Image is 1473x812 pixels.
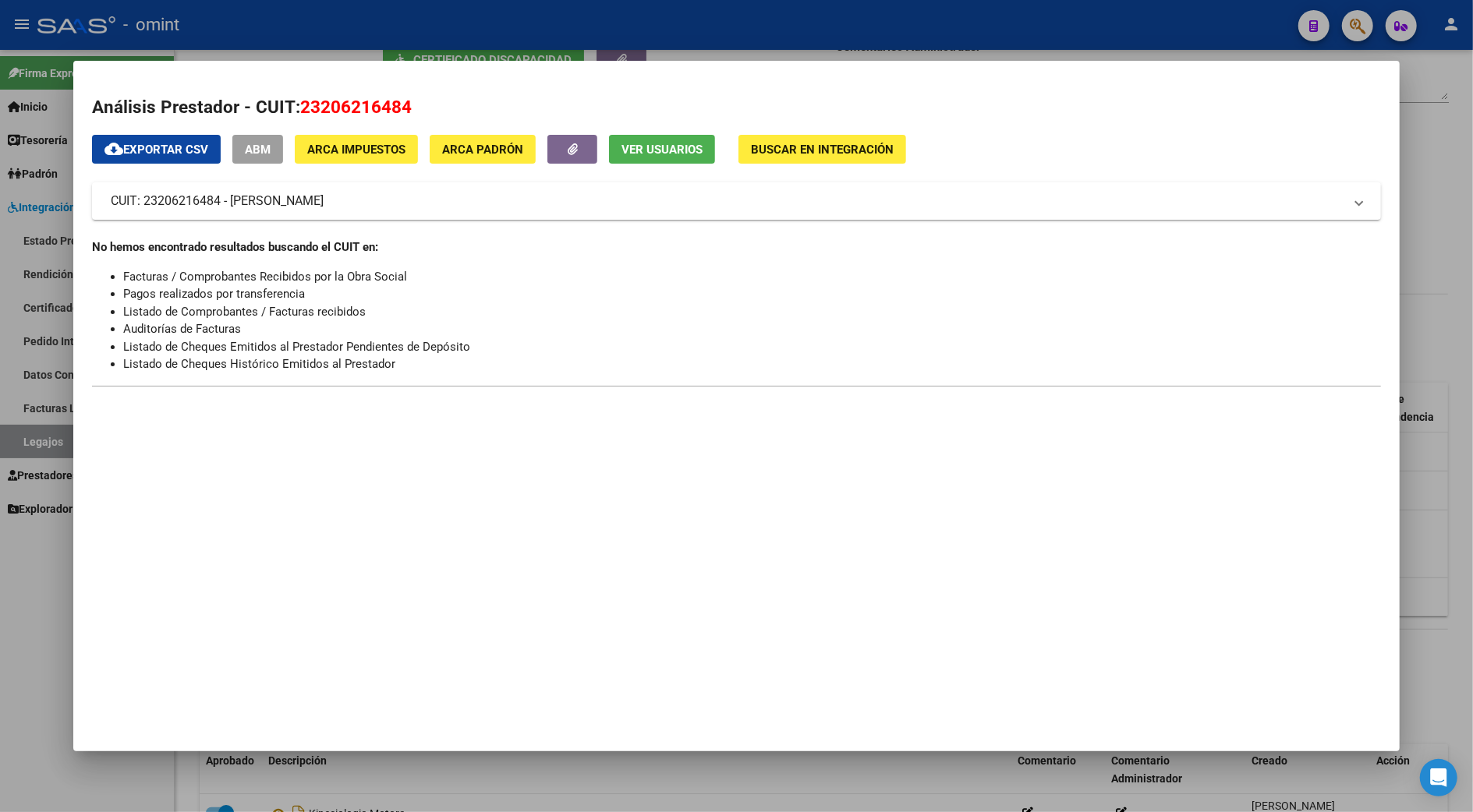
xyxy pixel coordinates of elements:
button: ABM [232,135,283,164]
span: ARCA Impuestos [307,143,405,157]
button: Ver Usuarios [609,135,715,164]
li: Listado de Cheques Emitidos al Prestador Pendientes de Depósito [123,338,1380,356]
strong: No hemos encontrado resultados buscando el CUIT en: [92,240,378,254]
li: Listado de Cheques Histórico Emitidos al Prestador [123,355,1380,373]
span: ARCA Padrón [442,143,523,157]
span: Exportar CSV [104,143,208,157]
mat-panel-title: CUIT: 23206216484 - [PERSON_NAME] [111,192,1343,210]
h2: Análisis Prestador - CUIT: [92,94,1380,121]
div: Open Intercom Messenger [1420,759,1457,796]
li: Facturas / Comprobantes Recibidos por la Obra Social [123,268,1380,286]
span: ABM [245,143,271,157]
button: ARCA Padrón [430,135,536,164]
li: Pagos realizados por transferencia [123,285,1380,303]
button: Exportar CSV [92,135,221,164]
button: ARCA Impuestos [295,135,418,164]
li: Listado de Comprobantes / Facturas recibidos [123,303,1380,321]
span: Ver Usuarios [621,143,703,157]
button: Buscar en Integración [738,135,906,164]
mat-expansion-panel-header: CUIT: 23206216484 - [PERSON_NAME] [92,182,1380,220]
span: Buscar en Integración [751,143,894,157]
mat-icon: cloud_download [104,139,123,158]
span: 23206216484 [300,97,412,117]
li: Auditorías de Facturas [123,320,1380,338]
